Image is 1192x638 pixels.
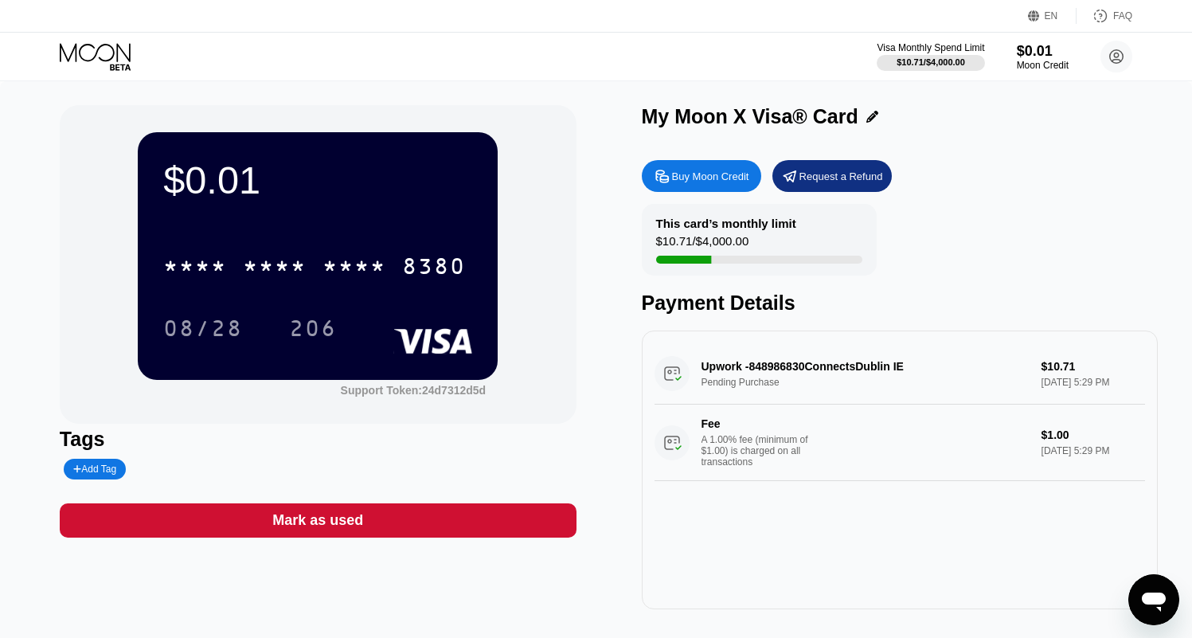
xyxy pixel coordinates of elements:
[64,459,126,479] div: Add Tag
[655,405,1146,481] div: FeeA 1.00% fee (minimum of $1.00) is charged on all transactions$1.00[DATE] 5:29 PM
[341,384,487,397] div: Support Token: 24d7312d5d
[897,57,965,67] div: $10.71 / $4,000.00
[60,428,576,451] div: Tags
[642,292,1159,315] div: Payment Details
[1017,43,1069,71] div: $0.01Moon Credit
[702,417,813,430] div: Fee
[1128,574,1179,625] iframe: Button to launch messaging window
[799,170,883,183] div: Request a Refund
[73,464,116,475] div: Add Tag
[656,234,749,256] div: $10.71 / $4,000.00
[277,308,349,348] div: 206
[1113,10,1132,22] div: FAQ
[1045,10,1058,22] div: EN
[289,318,337,343] div: 206
[151,308,255,348] div: 08/28
[1077,8,1132,24] div: FAQ
[877,42,984,71] div: Visa Monthly Spend Limit$10.71/$4,000.00
[877,42,984,53] div: Visa Monthly Spend Limit
[402,256,466,281] div: 8380
[1017,43,1069,60] div: $0.01
[163,158,472,202] div: $0.01
[656,217,796,230] div: This card’s monthly limit
[1017,60,1069,71] div: Moon Credit
[702,434,821,468] div: A 1.00% fee (minimum of $1.00) is charged on all transactions
[772,160,892,192] div: Request a Refund
[60,503,576,538] div: Mark as used
[672,170,749,183] div: Buy Moon Credit
[1042,429,1146,441] div: $1.00
[341,384,487,397] div: Support Token:24d7312d5d
[1028,8,1077,24] div: EN
[642,105,858,128] div: My Moon X Visa® Card
[163,318,243,343] div: 08/28
[642,160,761,192] div: Buy Moon Credit
[272,511,363,530] div: Mark as used
[1042,445,1146,456] div: [DATE] 5:29 PM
